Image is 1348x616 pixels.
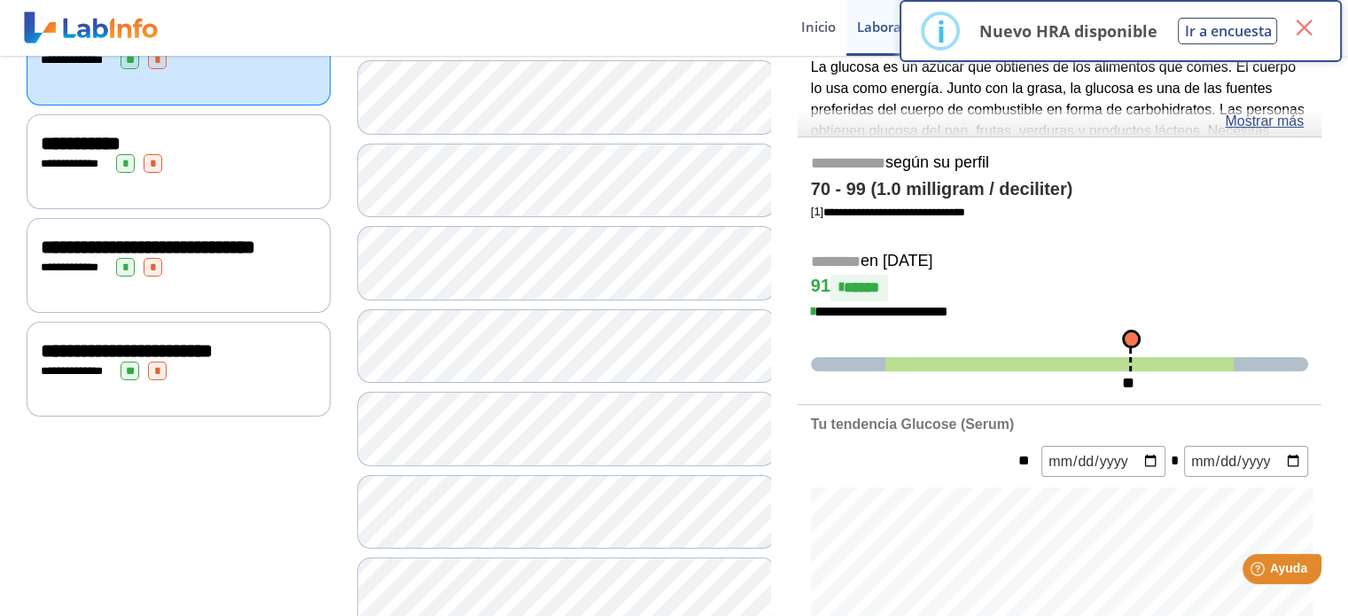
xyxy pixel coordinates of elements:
[1041,446,1165,477] input: mm/dd/yyyy
[936,15,945,47] div: i
[811,275,1308,301] h4: 91
[811,417,1014,432] b: Tu tendencia Glucose (Serum)
[978,20,1157,42] p: Nuevo HRA disponible
[811,252,1308,272] h5: en [DATE]
[811,57,1308,205] p: La glucosa es un azúcar que obtienes de los alimentos que comes. El cuerpo lo usa como energía. J...
[1225,111,1304,132] a: Mostrar más
[1190,547,1329,597] iframe: Help widget launcher
[1288,12,1320,43] button: Close this dialog
[811,153,1308,174] h5: según su perfil
[811,179,1308,200] h4: 70 - 99 (1.0 milligram / deciliter)
[1184,446,1308,477] input: mm/dd/yyyy
[1178,18,1277,44] button: Ir a encuesta
[811,205,965,218] a: [1]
